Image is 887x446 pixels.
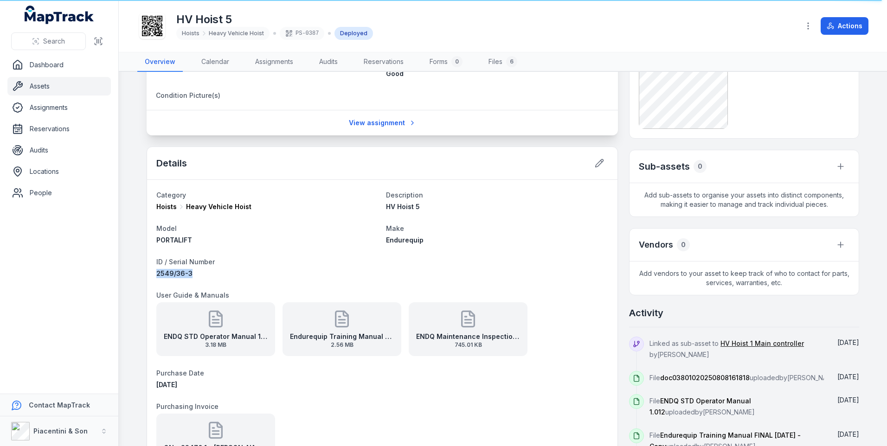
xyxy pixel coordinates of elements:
[334,27,373,40] div: Deployed
[156,157,187,170] h2: Details
[11,32,86,50] button: Search
[386,203,420,210] span: HV Hoist 5
[837,396,859,404] span: [DATE]
[837,338,859,346] time: 11/08/2025, 12:32:06 pm
[156,269,193,277] span: 2549/36-3
[7,120,111,138] a: Reservations
[649,397,755,416] span: File uploaded by [PERSON_NAME]
[7,77,111,96] a: Assets
[837,373,859,381] span: [DATE]
[343,114,422,132] a: View assignment
[677,238,690,251] div: 0
[156,369,204,377] span: Purchase Date
[386,224,404,232] span: Make
[248,52,301,72] a: Assignments
[7,141,111,159] a: Audits
[386,236,424,244] span: Endurequip
[156,258,215,266] span: ID / Serial Number
[451,56,463,67] div: 0
[649,374,839,382] span: File uploaded by [PERSON_NAME]
[639,238,673,251] h3: Vendors
[506,56,517,67] div: 6
[156,402,219,410] span: Purchasing Invoice
[186,202,251,211] span: Heavy Vehicle Hoist
[837,373,859,381] time: 09/08/2025, 8:42:46 am
[7,98,111,117] a: Assignments
[720,339,804,348] a: HV Hoist 1 Main controller
[422,52,470,72] a: Forms0
[156,381,177,389] time: 01/08/2025, 12:00:00 am
[386,191,423,199] span: Description
[194,52,237,72] a: Calendar
[7,184,111,202] a: People
[25,6,94,24] a: MapTrack
[649,339,804,358] span: Linked as sub-asset to by [PERSON_NAME]
[416,341,520,349] span: 745.01 KB
[821,17,868,35] button: Actions
[156,91,220,99] span: Condition Picture(s)
[290,332,394,341] strong: Endurequip Training Manual FINAL [DATE] - Copy
[182,30,199,37] span: Hoists
[386,70,404,77] span: Good
[156,381,177,389] span: [DATE]
[837,430,859,438] time: 09/08/2025, 8:40:39 am
[837,430,859,438] span: [DATE]
[7,56,111,74] a: Dashboard
[649,397,751,416] span: ENDQ STD Operator Manual 1.012
[290,341,394,349] span: 2.56 MB
[630,261,859,295] span: Add vendors to your asset to keep track of who to contact for parts, services, warranties, etc.
[639,160,690,173] h2: Sub-assets
[481,52,525,72] a: Files6
[356,52,411,72] a: Reservations
[837,396,859,404] time: 09/08/2025, 8:40:44 am
[312,52,345,72] a: Audits
[156,202,177,211] span: Hoists
[156,224,177,232] span: Model
[176,12,373,27] h1: HV Hoist 5
[837,338,859,346] span: [DATE]
[29,401,90,409] strong: Contact MapTrack
[156,236,192,244] span: PORTALIFT
[137,52,183,72] a: Overview
[280,27,324,40] div: PS-0387
[630,183,859,217] span: Add sub-assets to organise your assets into distinct components, making it easier to manage and t...
[694,160,707,173] div: 0
[629,306,663,319] h2: Activity
[660,374,750,382] span: doc03801020250808161818
[156,291,229,299] span: User Guide & Manuals
[416,332,520,341] strong: ENDQ Maintenance Inspection Procedures
[7,162,111,181] a: Locations
[209,30,264,37] span: Heavy Vehicle Hoist
[164,332,268,341] strong: ENDQ STD Operator Manual 1.012
[156,191,186,199] span: Category
[164,341,268,349] span: 3.18 MB
[43,37,65,46] span: Search
[33,427,88,435] strong: Piacentini & Son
